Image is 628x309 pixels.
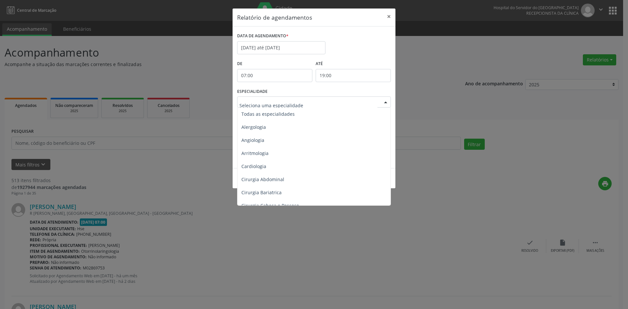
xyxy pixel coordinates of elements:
span: Arritmologia [241,150,269,156]
label: ATÉ [316,59,391,69]
span: Alergologia [241,124,266,130]
input: Selecione o horário inicial [237,69,312,82]
span: Cardiologia [241,163,266,169]
input: Selecione o horário final [316,69,391,82]
span: Angiologia [241,137,264,143]
h5: Relatório de agendamentos [237,13,312,22]
label: ESPECIALIDADE [237,87,268,97]
input: Seleciona uma especialidade [239,99,377,112]
label: De [237,59,312,69]
span: Cirurgia Cabeça e Pescoço [241,202,299,209]
label: DATA DE AGENDAMENTO [237,31,288,41]
span: Cirurgia Abdominal [241,176,284,182]
input: Selecione uma data ou intervalo [237,41,325,54]
span: Todas as especialidades [241,111,295,117]
span: Cirurgia Bariatrica [241,189,282,196]
button: Close [382,9,395,25]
